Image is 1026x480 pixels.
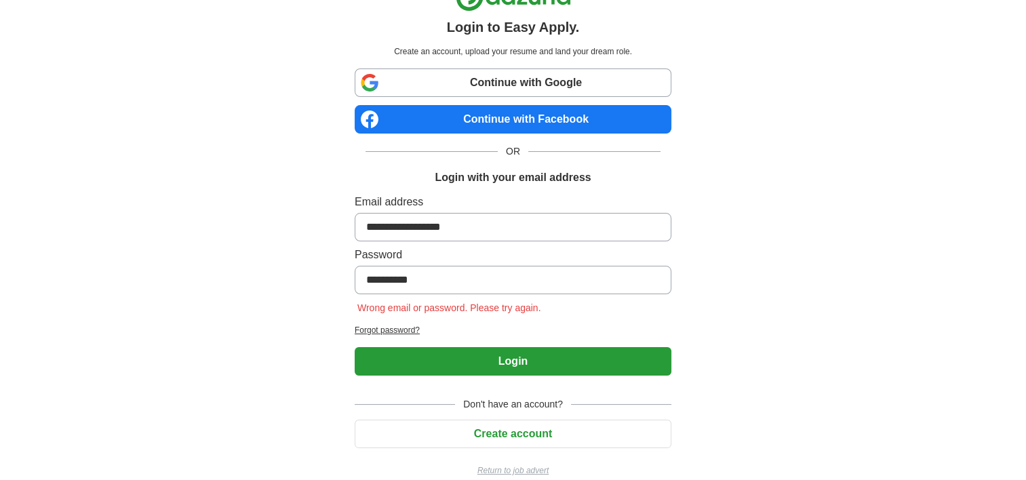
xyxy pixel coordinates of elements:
span: Wrong email or password. Please try again. [355,302,544,313]
h1: Login with your email address [435,169,591,186]
span: OR [498,144,528,159]
label: Password [355,247,671,263]
h1: Login to Easy Apply. [447,17,580,37]
a: Continue with Facebook [355,105,671,134]
a: Create account [355,428,671,439]
label: Email address [355,194,671,210]
a: Continue with Google [355,68,671,97]
button: Login [355,347,671,376]
a: Return to job advert [355,464,671,477]
button: Create account [355,420,671,448]
span: Don't have an account? [455,397,571,412]
a: Forgot password? [355,324,671,336]
p: Create an account, upload your resume and land your dream role. [357,45,669,58]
